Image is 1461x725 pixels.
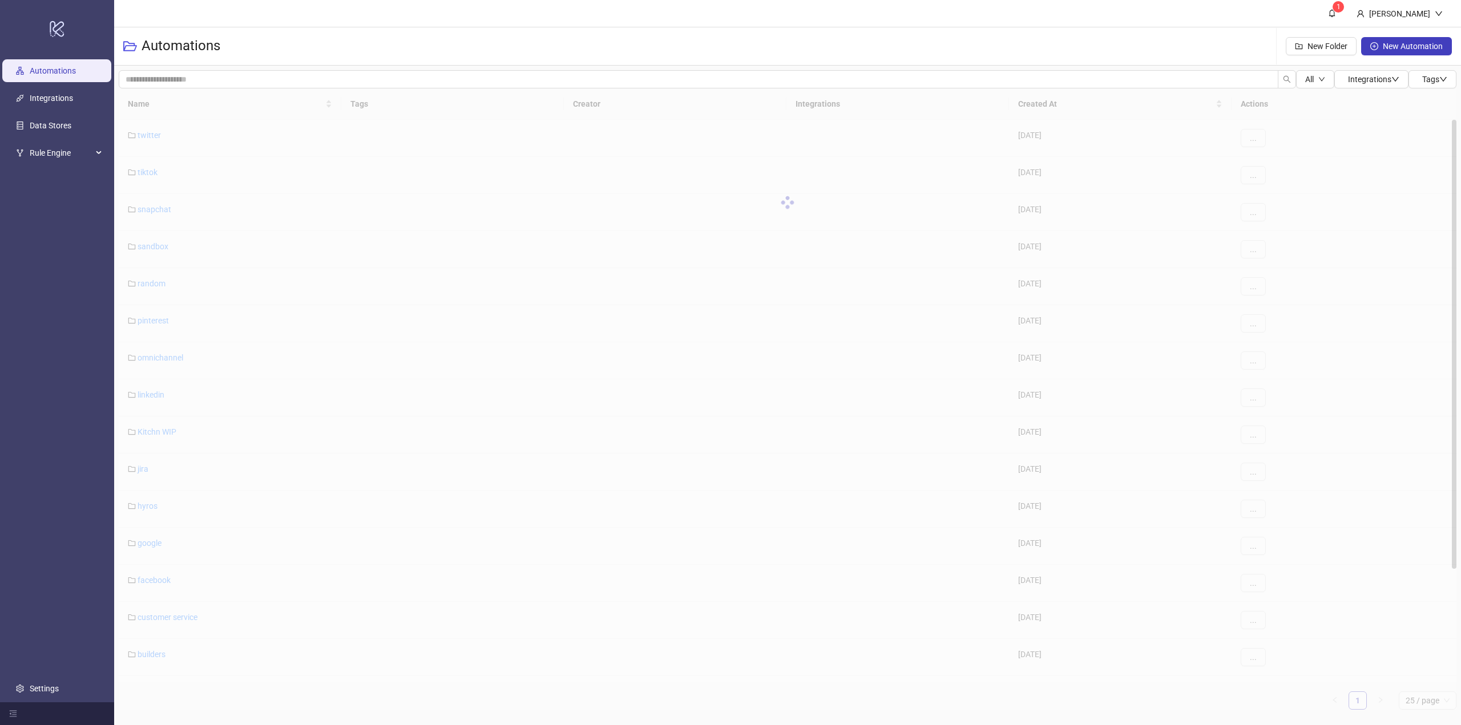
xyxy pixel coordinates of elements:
span: bell [1328,9,1336,17]
span: fork [16,149,24,157]
span: folder-add [1295,42,1303,50]
span: menu-fold [9,710,17,718]
a: Data Stores [30,121,71,130]
span: All [1305,75,1314,84]
span: search [1283,75,1291,83]
button: Tagsdown [1408,70,1456,88]
span: Tags [1422,75,1447,84]
h3: Automations [142,37,220,55]
div: [PERSON_NAME] [1365,7,1435,20]
span: Rule Engine [30,141,92,164]
span: user [1357,10,1365,18]
button: New Folder [1286,37,1357,55]
a: Integrations [30,94,73,103]
button: New Automation [1361,37,1452,55]
span: down [1391,75,1399,83]
span: 1 [1337,3,1341,11]
sup: 1 [1333,1,1344,13]
span: down [1435,10,1443,18]
span: folder-open [123,39,137,53]
a: Settings [30,684,59,693]
span: New Automation [1383,42,1443,51]
span: New Folder [1307,42,1347,51]
span: down [1439,75,1447,83]
span: plus-circle [1370,42,1378,50]
span: Integrations [1348,75,1399,84]
span: down [1318,76,1325,83]
a: Automations [30,66,76,75]
button: Integrationsdown [1334,70,1408,88]
button: Alldown [1296,70,1334,88]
